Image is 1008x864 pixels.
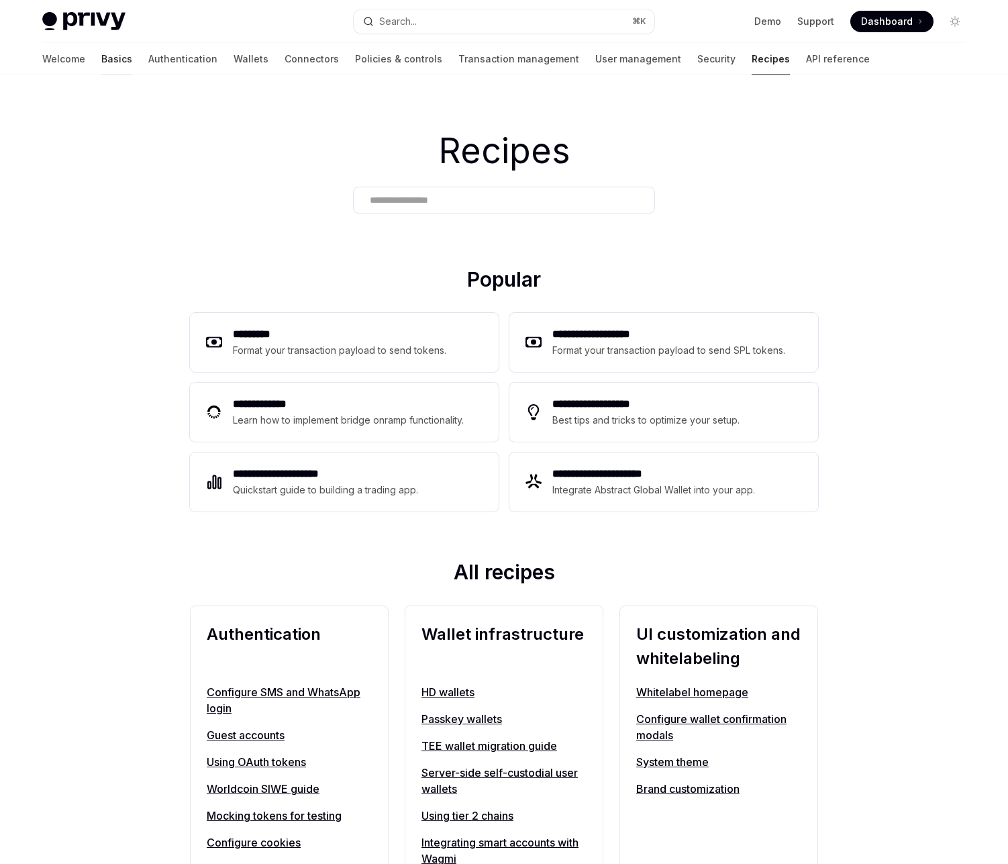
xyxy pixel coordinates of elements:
div: Learn how to implement bridge onramp functionality. [233,412,468,428]
a: TEE wallet migration guide [421,738,587,754]
a: Guest accounts [207,727,372,743]
a: Dashboard [850,11,934,32]
h2: Authentication [207,622,372,671]
a: Configure wallet confirmation modals [636,711,801,743]
a: Brand customization [636,781,801,797]
a: Connectors [285,43,339,75]
a: Using tier 2 chains [421,808,587,824]
h2: Popular [190,267,818,297]
a: Mocking tokens for testing [207,808,372,824]
div: Format your transaction payload to send SPL tokens. [552,342,787,358]
a: User management [595,43,681,75]
span: Dashboard [861,15,913,28]
h2: Wallet infrastructure [421,622,587,671]
h2: All recipes [190,560,818,589]
a: **** ****Format your transaction payload to send tokens. [190,313,499,372]
a: Worldcoin SIWE guide [207,781,372,797]
a: System theme [636,754,801,770]
a: **** **** ***Learn how to implement bridge onramp functionality. [190,383,499,442]
div: Search... [379,13,417,30]
a: Support [797,15,834,28]
div: Quickstart guide to building a trading app. [233,482,419,498]
button: Toggle dark mode [944,11,966,32]
a: Basics [101,43,132,75]
a: Transaction management [458,43,579,75]
div: Format your transaction payload to send tokens. [233,342,447,358]
a: API reference [806,43,870,75]
a: Recipes [752,43,790,75]
div: Best tips and tricks to optimize your setup. [552,412,742,428]
a: Security [697,43,736,75]
a: Demo [754,15,781,28]
a: Wallets [234,43,268,75]
img: light logo [42,12,125,31]
a: Configure cookies [207,834,372,851]
a: HD wallets [421,684,587,700]
a: Passkey wallets [421,711,587,727]
span: ⌘ K [632,16,646,27]
a: Server-side self-custodial user wallets [421,765,587,797]
a: Authentication [148,43,217,75]
a: Whitelabel homepage [636,684,801,700]
a: Welcome [42,43,85,75]
h2: UI customization and whitelabeling [636,622,801,671]
a: Policies & controls [355,43,442,75]
a: Using OAuth tokens [207,754,372,770]
div: Integrate Abstract Global Wallet into your app. [552,482,756,498]
button: Open search [354,9,654,34]
a: Configure SMS and WhatsApp login [207,684,372,716]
